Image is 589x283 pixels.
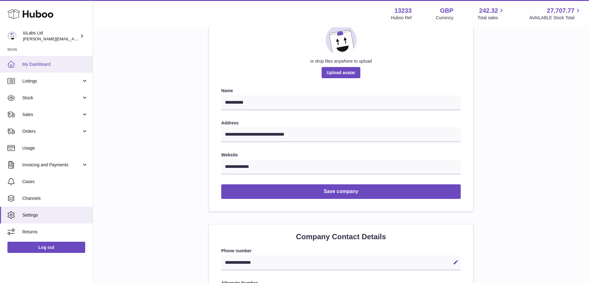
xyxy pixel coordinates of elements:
[22,162,81,168] span: Invoicing and Payments
[221,184,461,199] button: Save company
[477,15,505,21] span: Total sales
[22,95,81,101] span: Stock
[221,152,461,158] label: Website
[440,7,453,15] strong: GBP
[7,242,85,253] a: Log out
[22,145,88,151] span: Usage
[23,30,79,42] div: iüLabs Ltd
[394,7,412,15] strong: 13233
[326,25,357,56] img: placeholder_image.svg
[221,248,461,254] label: Phone number
[391,15,412,21] div: Huboo Ref
[22,128,81,134] span: Orders
[529,7,582,21] a: 27,707.77 AVAILABLE Stock Total
[477,7,505,21] a: 242.32 Total sales
[221,232,461,242] h2: Company Contact Details
[322,67,360,78] span: Upload avatar
[7,31,17,41] img: annunziata@iulabs.co
[547,7,574,15] span: 27,707.77
[23,36,124,41] span: [PERSON_NAME][EMAIL_ADDRESS][DOMAIN_NAME]
[22,195,88,201] span: Channels
[221,58,461,64] div: or drop files anywhere to upload
[221,120,461,126] label: Address
[221,88,461,94] label: Name
[22,61,88,67] span: My Dashboard
[22,229,88,235] span: Returns
[479,7,498,15] span: 242.32
[22,179,88,185] span: Cases
[436,15,454,21] div: Currency
[22,212,88,218] span: Settings
[529,15,582,21] span: AVAILABLE Stock Total
[22,78,81,84] span: Listings
[22,112,81,118] span: Sales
